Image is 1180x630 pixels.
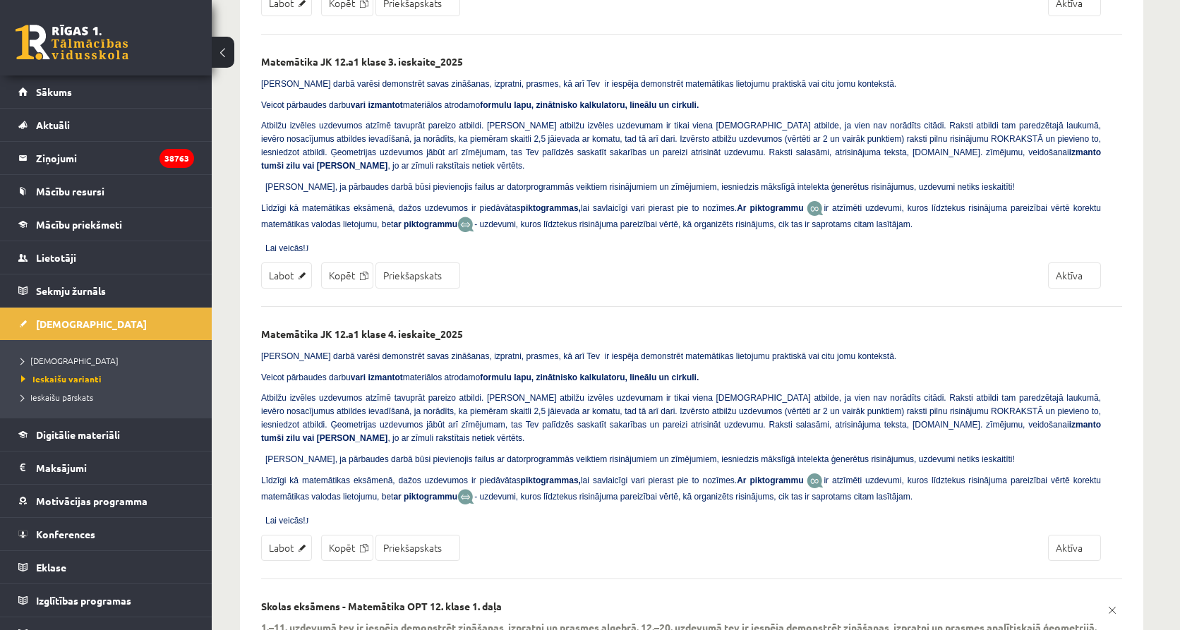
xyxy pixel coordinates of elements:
span: Konferences [36,528,95,540]
a: Ieskaišu varianti [21,372,198,385]
span: Mācību priekšmeti [36,218,122,231]
span: [DEMOGRAPHIC_DATA] [36,317,147,330]
span: J [306,243,309,253]
a: Labot [261,535,312,561]
span: Lai veicās! [265,243,306,253]
b: izmanto [1069,420,1101,430]
span: Atbilžu izvēles uzdevumos atzīmē tavuprāt pareizo atbildi. [PERSON_NAME] atbilžu izvēles uzdevuma... [261,121,1101,171]
a: Izglītības programas [18,584,194,617]
p: Matemātika JK 12.a1 klase 3. ieskaite_2025 [261,56,463,68]
span: , ja pārbaudes darbā būsi pievienojis failus ar datorprogrammās veiktiem risinājumiem un zīmējumi... [335,454,1015,464]
span: Veicot pārbaudes darbu materiālos atrodamo [261,372,699,382]
span: Motivācijas programma [36,495,147,507]
a: Mācību priekšmeti [18,208,194,241]
img: wKvN42sLe3LLwAAAABJRU5ErkJggg== [457,217,474,233]
a: Konferences [18,518,194,550]
span: - uzdevumi, kuros līdztekus risinājuma pareizībai vērtē, kā organizēts risinājums, cik tas ir sap... [474,492,913,502]
a: [DEMOGRAPHIC_DATA] [18,308,194,340]
a: Sekmju žurnāls [18,274,194,307]
b: ar piktogrammu [393,219,457,229]
b: Ar piktogrammu [737,203,803,213]
span: Lietotāji [36,251,76,264]
i: 38763 [159,149,194,168]
b: piktogrammas, [521,203,581,213]
span: - uzdevumi, kuros līdztekus risinājuma pareizībai vērtē, kā organizēts risinājums, cik tas ir sap... [474,219,913,229]
b: Ar piktogrammu [737,475,803,485]
span: Aktīva [1048,535,1101,561]
span: Ieskaišu pārskats [21,392,93,403]
span: Aktuāli [36,119,70,131]
p: Skolas eksāmens - Matemātika OPT 12. klase 1. daļa [261,600,502,612]
span: Līdzīgi kā matemātikas eksāmenā, dažos uzdevumos ir piedāvātas lai savlaicīgi vari pierast pie to... [261,203,807,213]
b: vari izmantot [351,372,403,382]
a: Sākums [18,75,194,108]
img: wKvN42sLe3LLwAAAABJRU5ErkJggg== [457,489,474,505]
a: Ziņojumi38763 [18,142,194,174]
b: tumši zilu vai [PERSON_NAME] [261,161,387,171]
span: [PERSON_NAME] [265,182,335,192]
a: Ieskaišu pārskats [21,391,198,404]
span: Lai veicās! [265,516,306,526]
span: Digitālie materiāli [36,428,120,441]
span: [PERSON_NAME] [265,454,335,464]
a: Maksājumi [18,452,194,484]
a: Mācību resursi [18,175,194,207]
span: Veicot pārbaudes darbu materiālos atrodamo [261,100,699,110]
span: , ja pārbaudes darbā būsi pievienojis failus ar datorprogrammās veiktiem risinājumiem un zīmējumi... [335,182,1015,192]
a: Eklase [18,551,194,583]
img: JfuEzvunn4EvwAAAAASUVORK5CYII= [807,200,824,217]
span: Ieskaišu varianti [21,373,102,384]
span: [PERSON_NAME] darbā varēsi demonstrēt savas zināšanas, izpratni, prasmes, kā arī Tev ir iespēja d... [261,351,896,361]
b: formulu lapu, zinātnisko kalkulatoru, lineālu un cirkuli. [480,100,699,110]
b: piktogrammas, [521,475,581,485]
legend: Ziņojumi [36,142,194,174]
a: Aktuāli [18,109,194,141]
a: Motivācijas programma [18,485,194,517]
a: x [1102,600,1122,620]
span: Eklase [36,561,66,574]
b: vari izmantot [351,100,403,110]
b: izmanto [1069,147,1101,157]
span: [PERSON_NAME] darbā varēsi demonstrēt savas zināšanas, izpratni, prasmes, kā arī Tev ir iespēja d... [261,79,896,89]
b: formulu lapu, zinātnisko kalkulatoru, lineālu un cirkuli. [480,372,699,382]
span: Sekmju žurnāls [36,284,106,297]
p: Matemātika JK 12.a1 klase 4. ieskaite_2025 [261,328,463,340]
a: Priekšapskats [375,262,460,289]
span: Līdzīgi kā matemātikas eksāmenā, dažos uzdevumos ir piedāvātas lai savlaicīgi vari pierast pie to... [261,475,807,485]
b: ar piktogrammu [393,492,457,502]
a: Kopēt [321,262,373,289]
b: tumši zilu vai [PERSON_NAME] [261,433,387,443]
span: J [306,516,309,526]
span: [DEMOGRAPHIC_DATA] [21,355,119,366]
span: Mācību resursi [36,185,104,198]
a: Lietotāji [18,241,194,274]
span: Izglītības programas [36,594,131,607]
span: Sākums [36,85,72,98]
img: JfuEzvunn4EvwAAAAASUVORK5CYII= [807,473,824,489]
a: Rīgas 1. Tālmācības vidusskola [16,25,128,60]
a: Kopēt [321,535,373,561]
a: [DEMOGRAPHIC_DATA] [21,354,198,367]
a: Labot [261,262,312,289]
legend: Maksājumi [36,452,194,484]
a: Priekšapskats [375,535,460,561]
span: Atbilžu izvēles uzdevumos atzīmē tavuprāt pareizo atbildi. [PERSON_NAME] atbilžu izvēles uzdevuma... [261,393,1101,443]
a: Digitālie materiāli [18,418,194,451]
span: Aktīva [1048,262,1101,289]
